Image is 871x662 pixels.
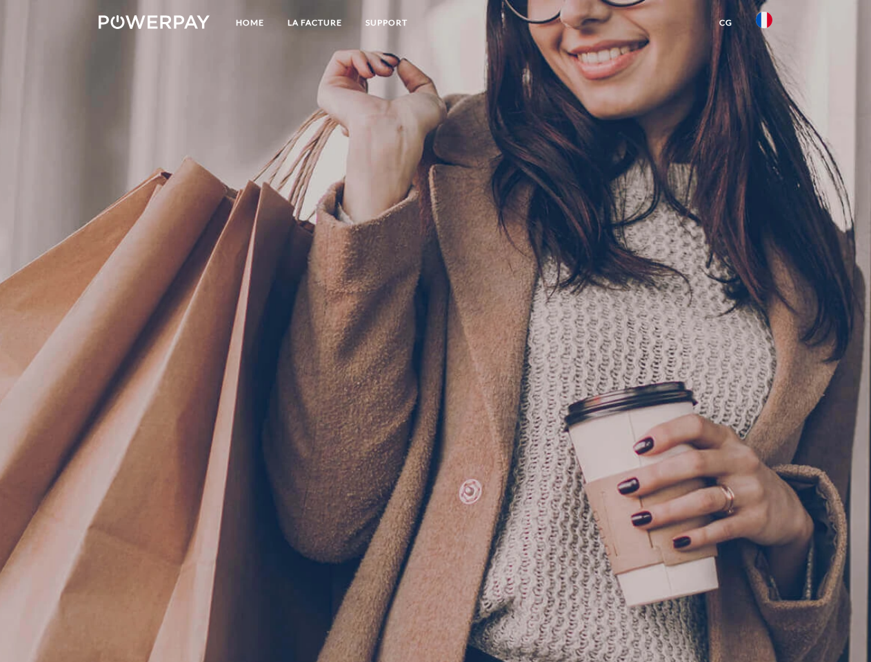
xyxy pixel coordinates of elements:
[99,15,210,29] img: logo-powerpay-white.svg
[276,10,354,35] a: LA FACTURE
[756,12,772,28] img: fr
[354,10,419,35] a: Support
[708,10,744,35] a: CG
[224,10,276,35] a: Home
